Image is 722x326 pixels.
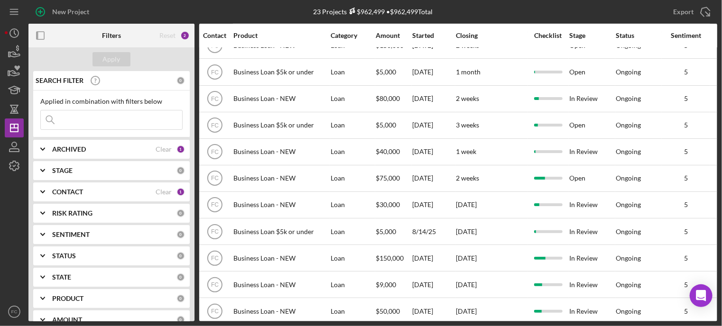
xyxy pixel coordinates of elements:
[52,295,83,302] b: PRODUCT
[664,2,717,21] button: Export
[176,188,185,196] div: 1
[103,52,120,66] div: Apply
[376,281,396,289] span: $9,000
[331,166,375,191] div: Loan
[616,148,641,155] div: Ongoing
[412,219,455,244] div: 8/14/25
[569,245,615,271] div: In Review
[456,227,477,235] time: [DATE]
[5,302,24,321] button: FC
[40,98,183,105] div: Applied in combination with filters below
[233,299,328,324] div: Business Loan - NEW
[211,308,219,315] text: FC
[412,272,455,297] div: [DATE]
[662,228,710,235] div: 5
[376,94,400,102] span: $80,000
[52,231,90,238] b: SENTIMENT
[211,42,219,49] text: FC
[52,252,76,260] b: STATUS
[211,175,219,182] text: FC
[376,254,404,262] span: $150,000
[412,139,455,164] div: [DATE]
[662,32,710,39] div: Sentiment
[52,2,89,21] div: New Project
[376,174,400,182] span: $75,000
[233,86,328,111] div: Business Loan - NEW
[456,94,479,102] time: 2 weeks
[36,77,83,84] b: SEARCH FILTER
[616,32,661,39] div: Status
[376,41,404,49] span: $150,000
[313,8,433,16] div: 23 Projects • $962,499 Total
[176,252,185,260] div: 0
[616,254,641,262] div: Ongoing
[331,192,375,217] div: Loan
[412,166,455,191] div: [DATE]
[176,76,185,85] div: 0
[456,68,481,76] time: 1 month
[211,255,219,262] text: FC
[456,307,477,315] time: [DATE]
[331,59,375,84] div: Loan
[376,121,396,129] span: $5,000
[569,192,615,217] div: In Review
[156,145,172,153] div: Clear
[662,148,710,155] div: 5
[662,308,710,315] div: 5
[412,192,455,217] div: [DATE]
[211,202,219,208] text: FC
[233,219,328,244] div: Business Loan $5k or under
[331,86,375,111] div: Loan
[331,299,375,324] div: Loan
[233,59,328,84] div: Business Loan $5k or under
[616,308,641,315] div: Ongoing
[11,309,18,315] text: FC
[211,281,219,288] text: FC
[211,149,219,155] text: FC
[569,272,615,297] div: In Review
[233,113,328,138] div: Business Loan $5k or under
[52,316,82,324] b: AMOUNT
[331,139,375,164] div: Loan
[616,201,641,208] div: Ongoing
[569,113,615,138] div: Open
[456,281,477,289] time: [DATE]
[662,68,710,76] div: 5
[569,139,615,164] div: In Review
[528,32,568,39] div: Checklist
[52,167,73,174] b: STAGE
[211,122,219,129] text: FC
[569,59,615,84] div: Open
[616,95,641,102] div: Ongoing
[456,174,479,182] time: 2 weeks
[233,139,328,164] div: Business Loan - NEW
[412,299,455,324] div: [DATE]
[456,147,476,155] time: 1 week
[197,32,232,39] div: Contact
[331,113,375,138] div: Loan
[176,209,185,217] div: 0
[456,254,477,262] time: [DATE]
[52,145,86,153] b: ARCHIVED
[347,8,385,16] div: $962,499
[376,200,400,208] span: $30,000
[211,96,219,102] text: FC
[52,188,83,196] b: CONTACT
[176,273,185,281] div: 0
[662,121,710,129] div: 5
[52,273,71,281] b: STATE
[233,166,328,191] div: Business Loan - NEW
[93,52,130,66] button: Apply
[376,68,396,76] span: $5,000
[456,121,479,129] time: 3 weeks
[412,245,455,271] div: [DATE]
[176,294,185,303] div: 0
[28,2,99,21] button: New Project
[616,174,641,182] div: Ongoing
[233,245,328,271] div: Business Loan - NEW
[616,228,641,235] div: Ongoing
[156,188,172,196] div: Clear
[456,32,527,39] div: Closing
[102,32,121,39] b: Filters
[376,227,396,235] span: $5,000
